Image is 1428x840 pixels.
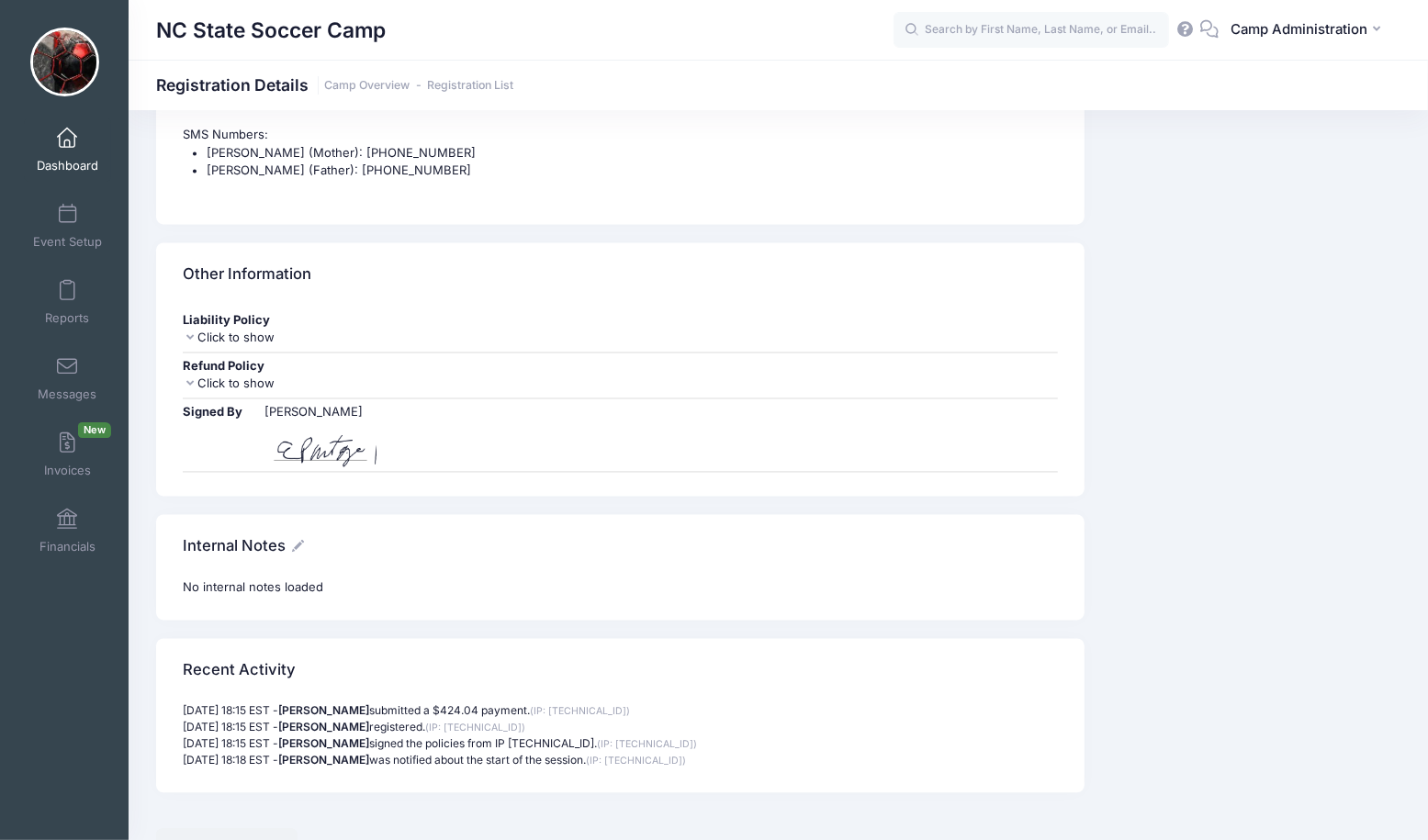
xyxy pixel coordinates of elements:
div: No internal notes loaded [183,579,1058,598]
span: (IP: [TECHNICAL_ID]) [597,739,697,751]
span: Event Setup [33,234,102,250]
div: Refund Policy [183,358,1058,376]
a: Dashboard [24,118,111,182]
p: [DATE] 18:15 EST - registered. [183,720,1058,736]
img: wFg3IuPa3jQAAAABJRU5ErkJggg== [264,421,377,467]
h4: Other Information [183,249,311,301]
input: Search by First Name, Last Name, or Email... [894,12,1169,49]
a: Reports [24,270,111,334]
strong: [PERSON_NAME] [278,721,369,734]
h4: Internal Notes [183,521,304,573]
img: NC State Soccer Camp [30,28,99,96]
strong: [PERSON_NAME] [278,737,369,751]
span: (IP: [TECHNICAL_ID]) [586,756,686,767]
td: SMS Numbers: [183,118,1058,201]
span: New [78,422,111,438]
li: [PERSON_NAME] (Father): [PHONE_NUMBER] [207,162,1058,181]
a: Event Setup [24,194,111,258]
div: Liability Policy [183,312,1058,330]
a: Messages [24,346,111,410]
span: Messages [38,386,96,402]
p: [DATE] 18:15 EST - signed the policies from IP [TECHNICAL_ID]. [183,736,1058,753]
div: Click to show [183,375,1058,394]
div: [PERSON_NAME] [264,404,377,422]
span: (IP: [TECHNICAL_ID]) [425,722,525,734]
strong: [PERSON_NAME] [278,704,369,718]
a: Camp Overview [324,79,410,93]
strong: [PERSON_NAME] [278,754,369,767]
h4: Recent Activity [183,644,296,697]
div: Click to show [183,330,1058,348]
span: Reports [45,310,89,326]
a: Financials [24,498,111,563]
h1: Registration Details [156,75,513,95]
span: Financials [39,539,96,554]
span: (IP: [TECHNICAL_ID]) [530,706,630,718]
li: [PERSON_NAME] (Mother): [PHONE_NUMBER] [207,145,1058,163]
p: [DATE] 18:15 EST - submitted a $424.04 payment. [183,703,1058,720]
span: Dashboard [37,158,98,174]
button: Camp Administration [1219,9,1400,51]
span: Invoices [44,463,91,478]
a: Registration List [427,79,513,93]
span: Camp Administration [1231,19,1367,39]
h1: NC State Soccer Camp [156,9,386,51]
div: Signed By [183,404,261,422]
a: InvoicesNew [24,422,111,487]
p: [DATE] 18:18 EST - was notified about the start of the session. [183,753,1058,769]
